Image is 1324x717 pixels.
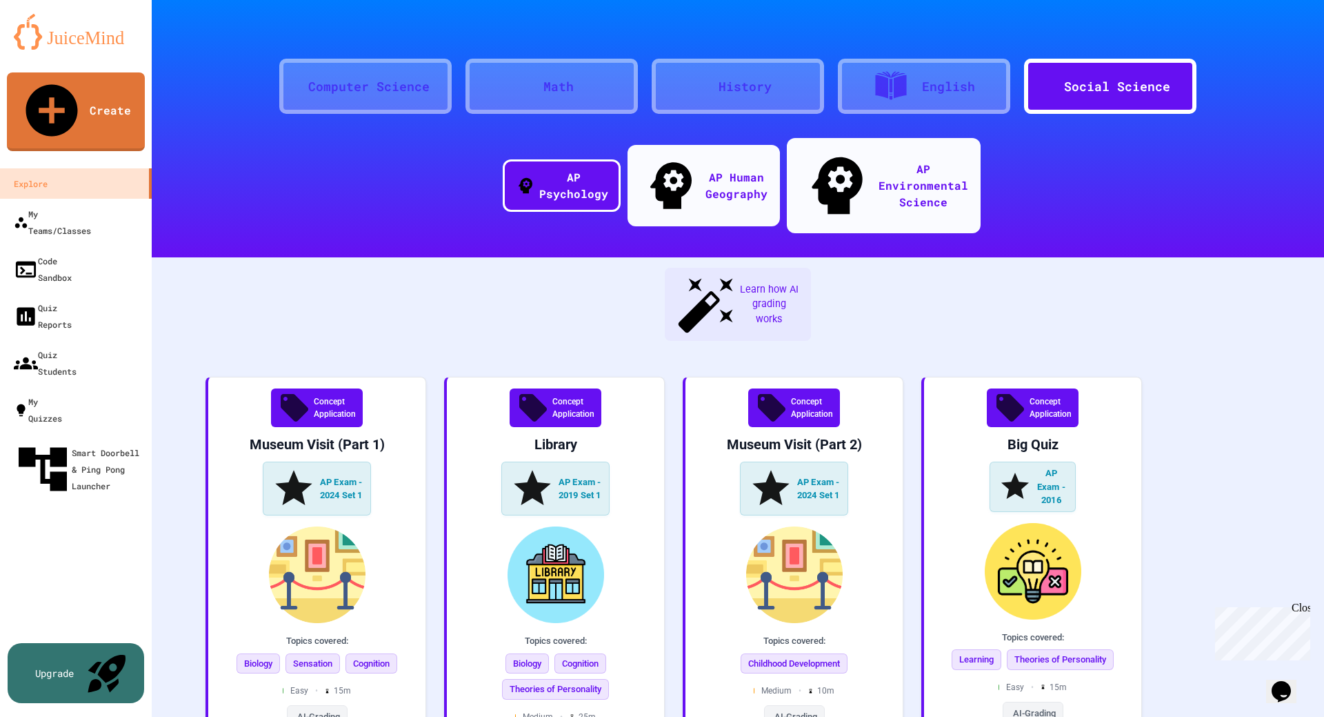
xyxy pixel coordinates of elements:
div: Museum Visit (Part 1) [219,435,414,453]
img: Museum Visit (Part 2) [696,527,892,623]
div: English [922,77,975,96]
img: Big Quiz [935,523,1130,620]
div: Big Quiz [935,435,1130,453]
img: logo-orange.svg [14,14,138,50]
div: Explore [14,175,48,192]
img: Museum Visit (Part 1) [219,527,414,623]
span: Theories of Personality [502,679,609,700]
div: Easy 15 m [999,681,1067,694]
div: Library [458,435,653,453]
div: AP Environmental Science [879,161,968,210]
span: • [799,685,801,697]
span: Learning [952,649,1001,670]
div: History [719,77,772,96]
span: Cognition [554,654,606,674]
div: Smart Doorbell & Ping Pong Launcher [14,440,146,498]
div: Social Science [1064,77,1170,96]
div: AP Exam - 2016 [990,462,1076,512]
div: My Teams/Classes [14,206,91,239]
a: Create [7,72,145,151]
div: Concept Application [510,389,601,427]
div: Topics covered: [219,634,414,648]
span: • [1031,681,1034,694]
div: Topics covered: [935,631,1130,645]
span: Theories of Personality [1007,649,1114,670]
div: Concept Application [987,389,1079,427]
div: AP Human Geography [705,169,768,202]
div: AP Exam - 2019 Set 1 [501,462,610,515]
div: Medium 10 m [754,685,834,697]
div: AP Psychology [539,169,608,202]
span: Sensation [285,654,340,674]
iframe: chat widget [1266,662,1310,703]
span: Biology [505,654,549,674]
div: Chat with us now!Close [6,6,95,88]
div: AP Exam - 2024 Set 1 [263,462,372,515]
span: • [315,685,318,697]
div: Code Sandbox [14,253,72,286]
div: AP Exam - 2024 Set 1 [740,462,849,515]
div: Math [543,77,574,96]
div: My Quizzes [14,393,62,426]
img: Library [458,527,653,623]
iframe: chat widget [1210,602,1310,660]
div: Concept Application [271,389,363,427]
div: Topics covered: [696,634,892,648]
div: Easy 15 m [283,685,351,697]
div: Quiz Reports [14,299,72,333]
div: Computer Science [308,77,430,96]
div: Museum Visit (Part 2) [696,435,892,453]
span: Biology [237,654,280,674]
div: Quiz Students [14,346,77,380]
span: Childhood Development [741,654,847,674]
div: Concept Application [748,389,840,427]
span: Learn how AI grading works [738,282,800,327]
div: Upgrade [35,666,74,680]
span: Cognition [345,654,397,674]
div: Topics covered: [458,634,653,648]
